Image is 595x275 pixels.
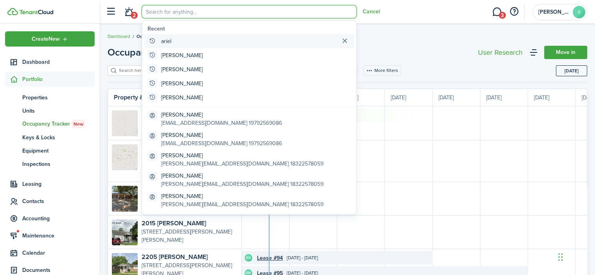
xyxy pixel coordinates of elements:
[114,93,160,102] timeline-board-header-title: Property & Units
[556,237,595,275] iframe: Chat Widget
[538,9,570,15] span: Sarah
[544,46,587,59] a: Move in
[507,5,521,18] button: Open resource center
[22,266,95,274] span: Documents
[161,93,203,102] global-search-item-title: [PERSON_NAME]
[22,197,95,205] span: Contacts
[5,157,95,171] a: Inspections
[121,2,136,22] a: Notifications
[5,144,95,157] a: Equipment
[161,172,324,180] global-search-item-title: [PERSON_NAME]
[5,31,95,47] button: Open menu
[22,214,95,223] span: Accounting
[112,186,138,212] img: Property avatar
[161,200,324,208] global-search-item-description: [PERSON_NAME][EMAIL_ADDRESS][DOMAIN_NAME] 18322578059
[22,58,95,66] span: Dashboard
[5,104,95,117] a: Units
[558,245,563,269] div: Drag
[142,5,357,18] input: Search for anything...
[108,45,190,59] span: Occupancy Tracker
[5,91,95,104] a: Properties
[142,252,208,261] a: 2205 [PERSON_NAME]
[161,160,324,168] global-search-item-description: [PERSON_NAME][EMAIL_ADDRESS][DOMAIN_NAME] 18322578059
[161,119,282,127] global-search-item-description: [EMAIL_ADDRESS][DOMAIN_NAME] 19792569086
[161,180,324,188] global-search-item-description: [PERSON_NAME][EMAIL_ADDRESS][DOMAIN_NAME] 18322578059
[7,8,18,15] img: TenantCloud
[161,37,171,45] global-search-item-title: ariel
[19,10,53,14] img: TenantCloud
[244,254,252,262] avatar-text: RA
[385,89,433,106] div: [DATE]
[108,33,130,40] a: Dashboard
[144,34,354,48] global-search-item: ariel
[489,2,504,22] a: Messaging
[257,254,283,262] a: Lease #94
[433,89,480,106] div: [DATE]
[363,9,380,15] button: Cancel
[339,36,351,46] button: Clear search
[161,111,282,119] global-search-item-title: [PERSON_NAME]
[161,131,282,139] global-search-item-title: [PERSON_NAME]
[556,65,587,76] button: Today
[147,25,354,33] global-search-list-title: Recent
[22,160,95,168] span: Inspections
[137,33,176,40] span: Occupancy Tracker
[337,89,385,106] div: [DATE]
[528,89,576,106] div: [DATE]
[22,107,95,115] span: Units
[144,62,354,76] global-search-item: [PERSON_NAME]
[22,232,95,240] span: Maintenance
[573,6,585,18] avatar-text: S
[144,48,354,62] global-search-item: [PERSON_NAME]
[144,76,354,90] global-search-item: [PERSON_NAME]
[22,249,95,257] span: Calendar
[5,131,95,144] a: Keys & Locks
[103,4,118,19] button: Open sidebar
[476,47,525,58] button: User Research
[161,65,203,74] global-search-item-title: [PERSON_NAME]
[5,117,95,131] a: Occupancy TrackerNew
[5,54,95,70] a: Dashboard
[22,180,95,188] span: Leasing
[144,90,354,104] global-search-item: [PERSON_NAME]
[478,49,523,56] div: User Research
[287,254,318,261] time: [DATE] - [DATE]
[161,79,203,88] global-search-item-title: [PERSON_NAME]
[161,139,282,147] global-search-item-description: [EMAIL_ADDRESS][DOMAIN_NAME] 19792569086
[112,110,138,136] img: Property avatar
[22,133,95,142] span: Keys & Locks
[32,36,60,42] span: Create New
[22,120,95,128] span: Occupancy Tracker
[22,93,95,102] span: Properties
[499,12,506,19] span: 3
[108,45,202,59] button: Open menu
[363,65,401,75] button: More filters
[161,192,324,200] global-search-item-title: [PERSON_NAME]
[112,219,138,245] img: Property avatar
[480,89,528,106] div: [DATE]
[22,75,95,83] span: Portfolio
[161,51,203,59] global-search-item-title: [PERSON_NAME]
[142,219,206,228] a: 2015 [PERSON_NAME]
[22,147,95,155] span: Equipment
[117,67,186,74] input: Search here...
[108,45,202,59] button: Occupancy Tracker
[161,151,324,160] global-search-item-title: [PERSON_NAME]
[142,228,238,244] p: [STREET_ADDRESS][PERSON_NAME][PERSON_NAME]
[131,12,138,19] span: 2
[112,144,138,170] img: Property avatar
[74,120,83,128] span: New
